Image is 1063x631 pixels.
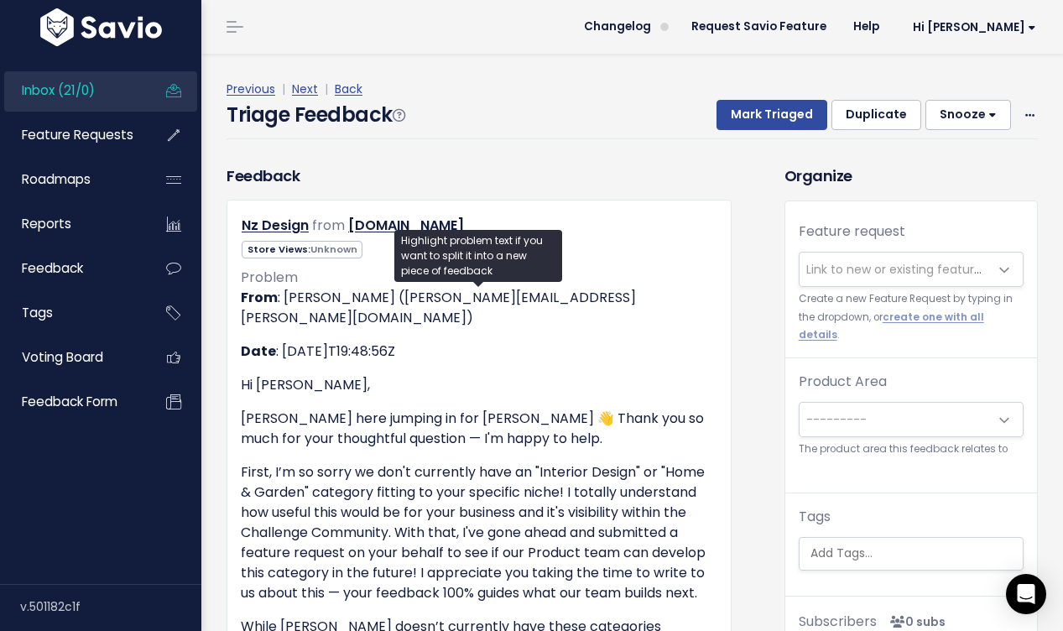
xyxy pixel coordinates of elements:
span: Changelog [584,21,651,33]
div: v.501182c1f [20,585,201,628]
a: Tags [4,294,139,332]
span: --------- [806,411,867,428]
a: [DOMAIN_NAME] [348,216,464,235]
span: <p><strong>Subscribers</strong><br><br> No subscribers yet<br> </p> [883,613,946,630]
small: The product area this feedback relates to [799,441,1024,458]
label: Feature request [799,222,905,242]
p: Hi [PERSON_NAME], [241,375,717,395]
span: Link to new or existing feature request... [806,261,1038,278]
h3: Feedback [227,164,300,187]
button: Snooze [925,100,1011,130]
a: Back [335,81,362,97]
span: Store Views: [242,241,362,258]
a: Feedback form [4,383,139,421]
small: Create a new Feature Request by typing in the dropdown, or . [799,290,1024,344]
a: create one with all details [799,310,984,342]
label: Tags [799,507,831,527]
a: Help [840,14,893,39]
button: Duplicate [831,100,921,130]
p: : [DATE]T19:48:56Z [241,342,717,362]
h4: Triage Feedback [227,100,404,130]
span: Hi [PERSON_NAME] [913,21,1036,34]
span: | [279,81,289,97]
span: Feedback form [22,393,117,410]
a: Nz Design [242,216,309,235]
p: First, I’m so sorry we don't currently have an "Interior Design" or "Home & Garden" category fitt... [241,462,717,603]
a: Previous [227,81,275,97]
span: Unknown [310,242,357,256]
span: Inbox (21/0) [22,81,95,99]
span: Voting Board [22,348,103,366]
span: Subscribers [799,612,877,631]
span: from [312,216,345,235]
a: Next [292,81,318,97]
span: Problem [241,268,298,287]
a: Feedback [4,249,139,288]
a: Voting Board [4,338,139,377]
span: Reports [22,215,71,232]
h3: Organize [784,164,1038,187]
label: Product Area [799,372,887,392]
a: Inbox (21/0) [4,71,139,110]
p: : [PERSON_NAME] ([PERSON_NAME][EMAIL_ADDRESS][PERSON_NAME][DOMAIN_NAME]) [241,288,717,328]
a: Request Savio Feature [678,14,840,39]
span: Tags [22,304,53,321]
a: Feature Requests [4,116,139,154]
div: Open Intercom Messenger [1006,574,1046,614]
a: Reports [4,205,139,243]
button: Mark Triaged [716,100,827,130]
span: Roadmaps [22,170,91,188]
input: Add Tags... [804,545,1027,562]
span: Feature Requests [22,126,133,143]
p: [PERSON_NAME] here jumping in for [PERSON_NAME] 👋 Thank you so much for your thoughtful question ... [241,409,717,449]
span: | [321,81,331,97]
a: Hi [PERSON_NAME] [893,14,1050,40]
span: Feedback [22,259,83,277]
a: Roadmaps [4,160,139,199]
img: logo-white.9d6f32f41409.svg [36,8,166,46]
strong: Date [241,342,276,361]
strong: From [241,288,278,307]
div: Highlight problem text if you want to split it into a new piece of feedback [394,230,562,282]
